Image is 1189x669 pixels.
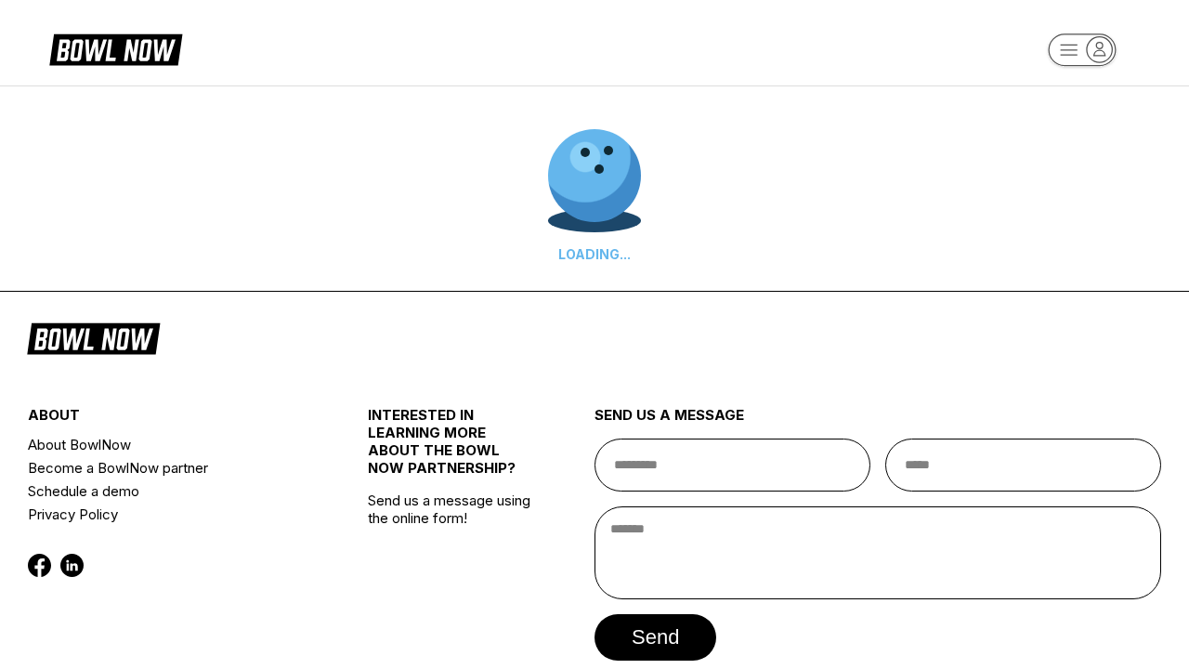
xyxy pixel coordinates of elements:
[368,406,538,492] div: INTERESTED IN LEARNING MORE ABOUT THE BOWL NOW PARTNERSHIP?
[28,433,311,456] a: About BowlNow
[28,479,311,503] a: Schedule a demo
[594,406,1161,439] div: send us a message
[594,614,716,661] button: send
[548,246,641,262] div: LOADING...
[28,456,311,479] a: Become a BowlNow partner
[28,503,311,526] a: Privacy Policy
[28,406,311,433] div: about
